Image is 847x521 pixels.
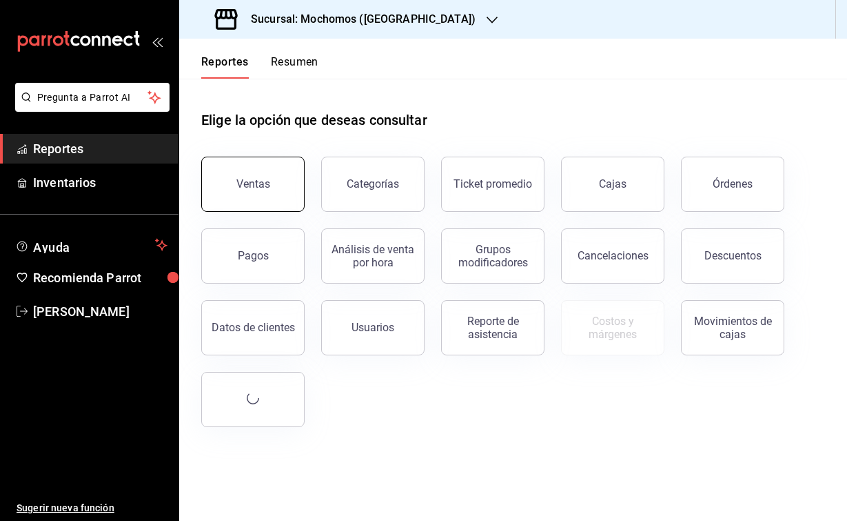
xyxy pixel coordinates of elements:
div: Ventas [236,177,270,190]
div: Datos de clientes [212,321,295,334]
button: Análisis de venta por hora [321,228,425,284]
span: Inventarios [33,173,167,192]
div: Costos y márgenes [570,315,655,341]
div: Análisis de venta por hora [330,243,416,269]
div: Categorías [347,177,399,190]
span: Reportes [33,139,167,158]
span: [PERSON_NAME] [33,302,167,321]
div: Grupos modificadores [450,243,535,269]
button: Resumen [271,55,318,79]
button: Pagos [201,228,305,284]
div: Cajas [599,177,626,190]
span: Ayuda [33,237,150,253]
a: Pregunta a Parrot AI [10,100,170,115]
div: Pagos [238,249,269,262]
button: Usuarios [321,300,425,355]
div: Movimientos de cajas [690,315,775,341]
h1: Elige la opción que deseas consultar [201,110,427,130]
button: Contrata inventarios para ver este reporte [561,300,664,355]
button: Pregunta a Parrot AI [15,83,170,112]
div: navigation tabs [201,55,318,79]
button: Cajas [561,157,664,212]
button: Reporte de asistencia [441,300,544,355]
button: Movimientos de cajas [681,300,784,355]
button: Descuentos [681,228,784,284]
span: Recomienda Parrot [33,268,167,287]
div: Órdenes [713,177,753,190]
span: Pregunta a Parrot AI [37,90,148,105]
button: Categorías [321,157,425,212]
button: Datos de clientes [201,300,305,355]
button: Órdenes [681,157,784,212]
button: open_drawer_menu [152,36,163,47]
button: Reportes [201,55,249,79]
button: Ticket promedio [441,157,544,212]
span: Sugerir nueva función [17,501,167,515]
div: Reporte de asistencia [450,315,535,341]
div: Usuarios [351,321,394,334]
button: Grupos modificadores [441,228,544,284]
div: Cancelaciones [578,249,649,262]
h3: Sucursal: Mochomos ([GEOGRAPHIC_DATA]) [240,11,476,28]
div: Ticket promedio [453,177,532,190]
button: Ventas [201,157,305,212]
div: Descuentos [704,249,762,262]
button: Cancelaciones [561,228,664,284]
